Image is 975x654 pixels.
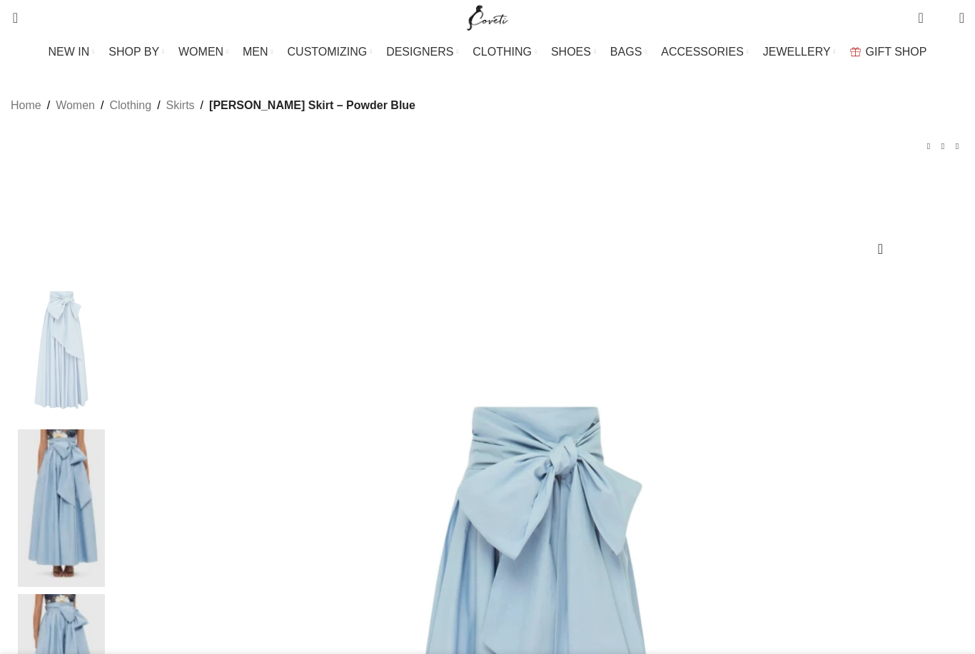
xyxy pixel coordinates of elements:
span: CLOTHING [473,45,532,58]
a: ACCESSORIES [661,38,749,66]
a: CUSTOMIZING [288,38,373,66]
img: Valerie Maxi Skirt - Powder Blue [18,265,105,422]
a: BAGS [610,38,647,66]
span: CUSTOMIZING [288,45,368,58]
a: NEW IN [49,38,95,66]
a: DESIGNERS [386,38,458,66]
a: CLOTHING [473,38,537,66]
a: Clothing [109,96,151,115]
div: My Wishlist [934,4,949,32]
span: [PERSON_NAME] Skirt – Powder Blue [209,96,415,115]
a: SHOP BY [108,38,164,66]
img: GiftBag [850,47,861,56]
a: 0 [911,4,930,32]
span: NEW IN [49,45,90,58]
span: 0 [919,7,930,18]
span: ACCESSORIES [661,45,744,58]
span: JEWELLERY [763,45,831,58]
a: Previous product [921,139,936,153]
span: WOMEN [178,45,223,58]
span: MEN [243,45,268,58]
a: SHOES [551,38,596,66]
span: 0 [937,14,948,25]
img: leo lin dress [18,429,105,587]
a: Home [11,96,41,115]
nav: Breadcrumb [11,96,415,115]
span: BAGS [610,45,642,58]
a: Search [4,4,18,32]
a: MEN [243,38,273,66]
span: SHOES [551,45,591,58]
div: Main navigation [4,38,971,66]
a: WOMEN [178,38,228,66]
a: GIFT SHOP [850,38,927,66]
span: GIFT SHOP [866,45,927,58]
a: Next product [950,139,964,153]
a: Site logo [464,11,512,23]
a: JEWELLERY [763,38,836,66]
span: DESIGNERS [386,45,453,58]
a: Women [56,96,95,115]
a: Skirts [166,96,195,115]
span: SHOP BY [108,45,159,58]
